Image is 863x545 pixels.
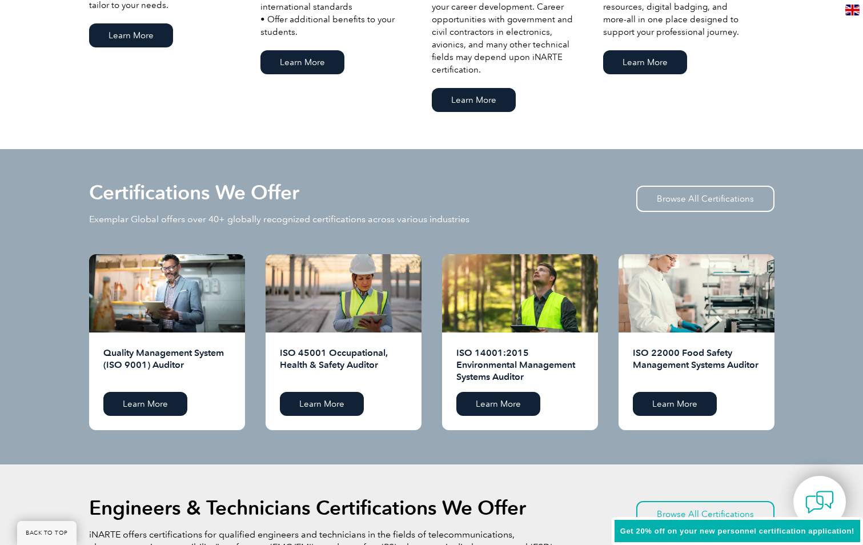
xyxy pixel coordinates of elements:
[620,527,854,535] span: Get 20% off on your new personnel certification application!
[260,50,344,74] a: Learn More
[456,347,584,383] h2: ISO 14001:2015 Environmental Management Systems Auditor
[89,183,299,202] h2: Certifications We Offer
[17,521,77,545] a: BACK TO TOP
[633,392,717,416] a: Learn More
[456,392,540,416] a: Learn More
[89,213,469,226] p: Exemplar Global offers over 40+ globally recognized certifications across various industries
[636,501,774,527] a: Browse All Certifications
[103,347,231,383] h2: Quality Management System (ISO 9001) Auditor
[633,347,760,383] h2: ISO 22000 Food Safety Management Systems Auditor
[603,50,687,74] a: Learn More
[432,88,516,112] a: Learn More
[89,499,526,517] h2: Engineers & Technicians Certifications We Offer
[103,392,187,416] a: Learn More
[89,23,173,47] a: Learn More
[636,186,774,212] a: Browse All Certifications
[845,5,860,15] img: en
[805,488,834,516] img: contact-chat.png
[280,347,407,383] h2: ISO 45001 Occupational, Health & Safety Auditor
[280,392,364,416] a: Learn More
